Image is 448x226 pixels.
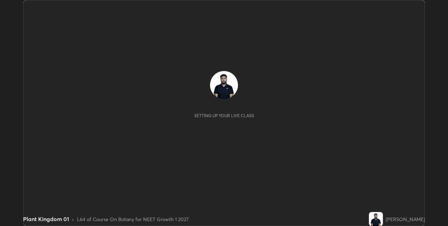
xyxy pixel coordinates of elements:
div: Plant Kingdom 01 [23,215,69,223]
div: [PERSON_NAME] [386,216,425,223]
img: 030e5b4cae10478b83d40f320708acab.jpg [369,212,383,226]
div: Setting up your live class [194,113,254,118]
img: 030e5b4cae10478b83d40f320708acab.jpg [210,71,238,99]
div: • [72,216,74,223]
div: L64 of Course On Botany for NEET Growth 1 2027 [77,216,189,223]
